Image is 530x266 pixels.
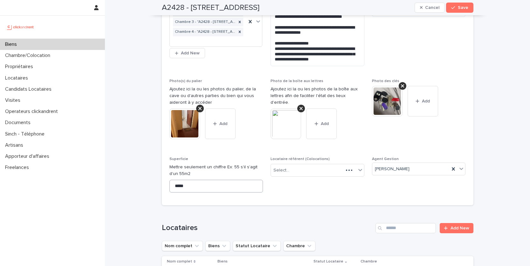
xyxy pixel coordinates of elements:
[205,241,230,251] button: Biens
[205,108,236,139] button: Add
[440,223,473,233] a: Add New
[3,164,34,171] p: Freelances
[306,108,337,139] button: Add
[451,226,469,230] span: Add New
[3,131,50,137] p: Sinch - Téléphone
[167,258,192,265] p: Nom complet
[162,223,373,233] h1: Locataires
[458,5,468,10] span: Save
[233,241,281,251] button: Statut Locataire
[3,52,55,59] p: Chambre/Colocation
[3,97,25,103] p: Visites
[375,223,436,233] input: Search
[3,120,36,126] p: Documents
[446,3,473,13] button: Save
[162,241,203,251] button: Nom complet
[5,21,36,33] img: UCB0brd3T0yccxBKYDjQ
[3,142,28,148] p: Artisans
[375,166,410,172] span: [PERSON_NAME]
[173,28,236,36] div: Chambre 4 - "A2428 - [STREET_ADDRESS]"
[273,167,289,174] div: Select...
[173,18,236,26] div: Chambre 3 - "A2428 - [STREET_ADDRESS]"
[313,258,343,265] p: Statut Locataire
[3,108,63,115] p: Operateurs clickandrent
[415,3,445,13] button: Cancel
[372,157,399,161] span: Agent Gestion
[3,86,57,92] p: Candidats Locataires
[219,122,227,126] span: Add
[169,157,188,161] span: Superficie
[169,79,202,83] span: Photo(s) du palier
[425,5,439,10] span: Cancel
[169,86,263,106] p: Ajoutez ici la ou les photos du palier, de la cave ou d'autres parties du bien qui vous aideront ...
[283,241,315,251] button: Chambre
[271,86,364,106] p: Ajoutez ici la ou les photos de la boîte aux lettres afin de faciliter l'état des lieux d'entrée.
[321,122,329,126] span: Add
[181,51,200,55] span: Add New
[217,258,228,265] p: Biens
[422,99,430,103] span: Add
[271,157,330,161] span: Locataire référent (Colocations)
[271,79,323,83] span: Photo de la boîte aux lettres
[169,164,263,177] p: Mettre seulement un chiffre Ex: 55 s'il s'agit d'un 55m2
[169,48,205,58] button: Add New
[162,3,259,12] h2: A2428 - [STREET_ADDRESS]
[361,258,377,265] p: Chambre
[408,86,438,116] button: Add
[3,75,33,81] p: Locataires
[3,41,22,47] p: Biens
[372,79,399,83] span: Photo des clés
[3,64,38,70] p: Propriétaires
[3,153,54,159] p: Apporteur d'affaires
